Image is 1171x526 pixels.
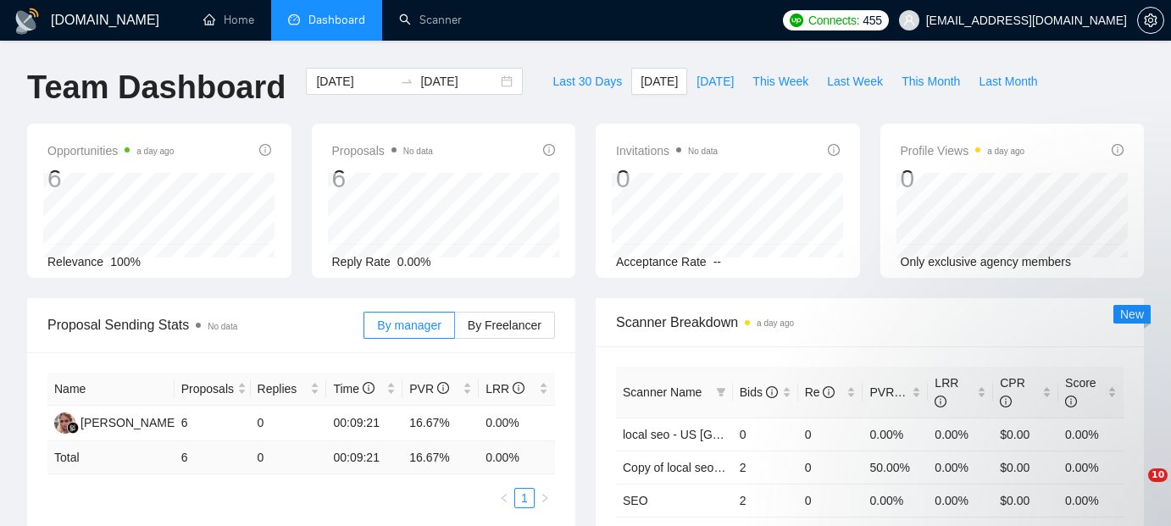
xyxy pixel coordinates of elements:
[1148,468,1168,482] span: 10
[402,441,479,474] td: 16.67 %
[175,441,251,474] td: 6
[892,68,969,95] button: This Month
[208,322,237,331] span: No data
[14,8,41,35] img: logo
[902,72,960,91] span: This Month
[499,493,509,503] span: left
[47,373,175,406] th: Name
[54,412,75,434] img: KG
[716,387,726,397] span: filter
[326,441,402,474] td: 00:09:21
[535,488,555,508] button: right
[136,147,174,156] time: a day ago
[713,379,730,405] span: filter
[790,14,803,27] img: upwork-logo.png
[623,494,648,507] a: SEO
[47,441,175,474] td: Total
[687,68,743,95] button: [DATE]
[494,488,514,508] button: left
[175,406,251,441] td: 6
[397,255,431,269] span: 0.00%
[543,144,555,156] span: info-circle
[805,385,835,399] span: Re
[740,385,778,399] span: Bids
[80,413,178,432] div: [PERSON_NAME]
[616,163,718,195] div: 0
[552,72,622,91] span: Last 30 Days
[514,488,535,508] li: 1
[468,318,541,332] span: By Freelancer
[363,382,375,394] span: info-circle
[623,428,824,441] a: local seo - US [GEOGRAPHIC_DATA]
[251,441,327,474] td: 0
[901,163,1025,195] div: 0
[1138,14,1163,27] span: setting
[479,406,555,441] td: 0.00%
[733,418,798,451] td: 0
[863,11,881,30] span: 455
[403,147,433,156] span: No data
[1137,14,1164,27] a: setting
[437,382,449,394] span: info-circle
[733,484,798,517] td: 2
[515,489,534,507] a: 1
[47,141,174,161] span: Opportunities
[1112,144,1124,156] span: info-circle
[316,72,393,91] input: Start date
[688,147,718,156] span: No data
[752,72,808,91] span: This Week
[641,72,678,91] span: [DATE]
[513,382,524,394] span: info-circle
[766,386,778,398] span: info-circle
[175,373,251,406] th: Proposals
[798,484,863,517] td: 0
[987,147,1024,156] time: a day ago
[420,72,497,91] input: End date
[827,72,883,91] span: Last Week
[110,255,141,269] span: 100%
[743,68,818,95] button: This Week
[332,163,433,195] div: 6
[733,451,798,484] td: 2
[67,422,79,434] img: gigradar-bm.png
[798,418,863,451] td: 0
[808,11,859,30] span: Connects:
[1113,468,1154,509] iframe: Intercom live chat
[616,255,707,269] span: Acceptance Rate
[623,461,1109,474] a: Copy of local seo - [GEOGRAPHIC_DATA]- [GEOGRAPHIC_DATA]- [GEOGRAPHIC_DATA]
[543,68,631,95] button: Last 30 Days
[479,441,555,474] td: 0.00 %
[333,382,374,396] span: Time
[696,72,734,91] span: [DATE]
[1137,7,1164,34] button: setting
[798,451,863,484] td: 0
[332,141,433,161] span: Proposals
[993,484,1058,517] td: $0.00
[259,144,271,156] span: info-circle
[494,488,514,508] li: Previous Page
[616,141,718,161] span: Invitations
[54,415,178,429] a: KG[PERSON_NAME]
[377,318,441,332] span: By manager
[203,13,254,27] a: homeHome
[901,141,1025,161] span: Profile Views
[251,406,327,441] td: 0
[409,382,449,396] span: PVR
[1058,484,1124,517] td: 0.00%
[326,406,402,441] td: 00:09:21
[928,484,993,517] td: 0.00%
[631,68,687,95] button: [DATE]
[332,255,391,269] span: Reply Rate
[400,75,413,88] span: to
[288,14,300,25] span: dashboard
[251,373,327,406] th: Replies
[1120,307,1144,321] span: New
[535,488,555,508] li: Next Page
[713,255,721,269] span: --
[27,68,286,108] h1: Team Dashboard
[863,484,928,517] td: 0.00%
[616,312,1124,333] span: Scanner Breakdown
[757,318,794,328] time: a day ago
[969,68,1046,95] button: Last Month
[623,385,702,399] span: Scanner Name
